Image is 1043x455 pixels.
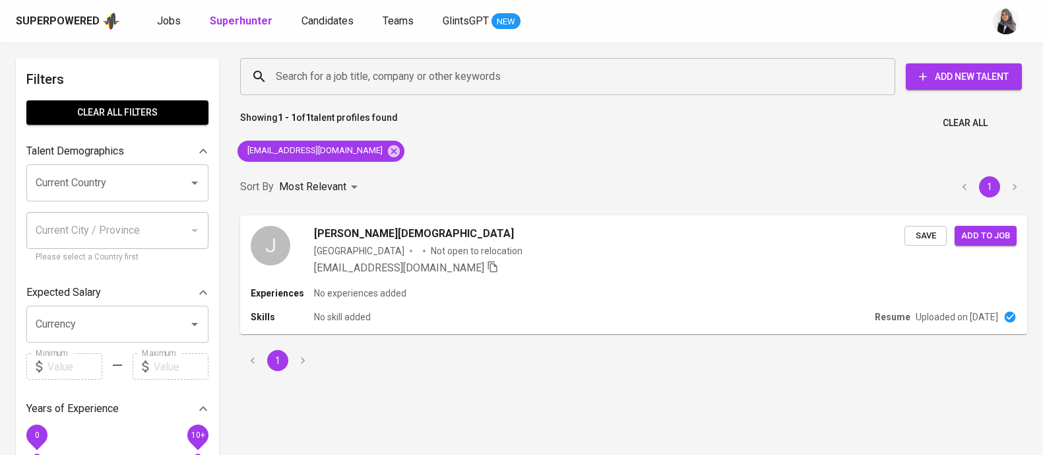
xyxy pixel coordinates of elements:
a: J[PERSON_NAME][DEMOGRAPHIC_DATA][GEOGRAPHIC_DATA]Not open to relocation[EMAIL_ADDRESS][DOMAIN_NAM... [240,215,1027,334]
button: Add to job [955,226,1017,246]
span: [EMAIL_ADDRESS][DOMAIN_NAME] [314,262,484,274]
img: sinta.windasari@glints.com [993,8,1019,34]
span: Save [911,228,940,244]
p: Resume [875,310,910,324]
button: Clear All [937,111,993,135]
p: No experiences added [314,287,406,300]
p: Sort By [240,179,274,195]
span: NEW [491,15,521,28]
span: [EMAIL_ADDRESS][DOMAIN_NAME] [237,145,391,157]
div: Expected Salary [26,279,208,306]
button: Add New Talent [906,63,1022,90]
a: Superpoweredapp logo [16,11,120,31]
input: Value [47,353,102,380]
span: 10+ [191,431,205,440]
button: page 1 [979,176,1000,197]
nav: pagination navigation [240,350,315,371]
span: GlintsGPT [443,15,489,27]
a: Jobs [157,13,183,30]
p: Most Relevant [279,179,346,195]
button: page 1 [267,350,288,371]
button: Open [185,174,204,192]
p: No skill added [314,310,371,324]
div: Years of Experience [26,396,208,422]
b: 1 - 1 [278,112,296,123]
p: Skills [251,310,314,324]
div: [EMAIL_ADDRESS][DOMAIN_NAME] [237,141,404,162]
span: Add to job [961,228,1010,244]
button: Open [185,315,204,333]
input: Value [154,353,208,380]
span: Clear All [943,115,988,131]
span: Add New Talent [916,69,1011,85]
div: [GEOGRAPHIC_DATA] [314,244,404,258]
p: Uploaded on [DATE] [916,310,998,324]
button: Clear All filters [26,100,208,125]
span: Jobs [157,15,181,27]
a: Superhunter [210,13,275,30]
b: 1 [305,112,311,123]
p: Talent Demographics [26,143,124,159]
a: Candidates [301,13,356,30]
p: Not open to relocation [431,244,522,258]
span: 0 [34,431,39,440]
p: Expected Salary [26,285,101,300]
h6: Filters [26,69,208,90]
b: Superhunter [210,15,272,27]
a: Teams [383,13,416,30]
p: Experiences [251,287,314,300]
a: GlintsGPT NEW [443,13,521,30]
p: Please select a Country first [36,251,199,264]
nav: pagination navigation [952,176,1027,197]
p: Showing of talent profiles found [240,111,398,135]
img: app logo [102,11,120,31]
span: Candidates [301,15,354,27]
div: Most Relevant [279,175,362,199]
div: J [251,226,290,265]
button: Save [904,226,947,246]
span: Clear All filters [37,104,198,121]
span: [PERSON_NAME][DEMOGRAPHIC_DATA] [314,226,514,242]
div: Talent Demographics [26,138,208,164]
div: Superpowered [16,14,100,29]
p: Years of Experience [26,401,119,417]
span: Teams [383,15,414,27]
